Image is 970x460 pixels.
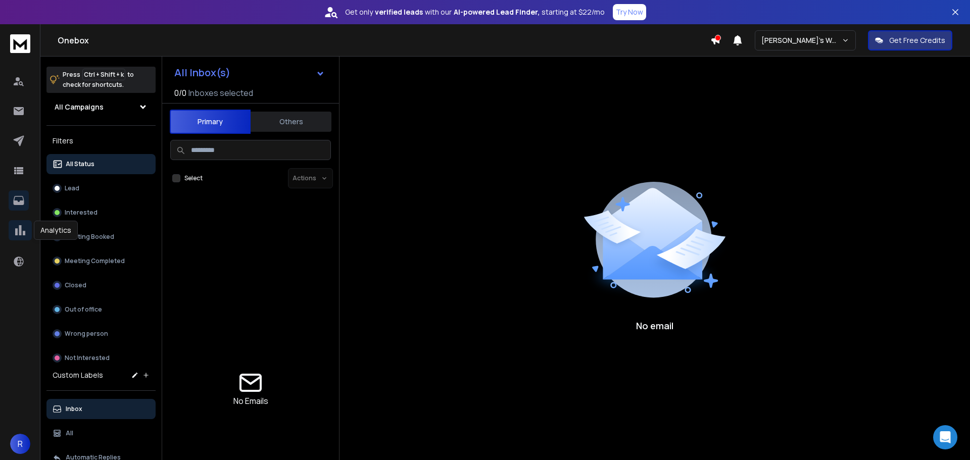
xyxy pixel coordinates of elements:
[46,97,156,117] button: All Campaigns
[10,434,30,454] button: R
[46,154,156,174] button: All Status
[46,324,156,344] button: Wrong person
[46,299,156,320] button: Out of office
[82,69,125,80] span: Ctrl + Shift + k
[55,102,104,112] h1: All Campaigns
[65,305,102,314] p: Out of office
[233,395,268,407] p: No Emails
[46,202,156,223] button: Interested
[184,174,203,182] label: Select
[65,257,125,265] p: Meeting Completed
[46,348,156,368] button: Not Interested
[345,7,605,17] p: Get only with our starting at $22/mo
[188,87,253,99] h3: Inboxes selected
[616,7,643,17] p: Try Now
[761,35,842,45] p: [PERSON_NAME]'s Workspace
[66,405,82,413] p: Inbox
[170,110,251,134] button: Primary
[46,423,156,443] button: All
[65,330,108,338] p: Wrong person
[889,35,945,45] p: Get Free Credits
[10,34,30,53] img: logo
[636,319,673,333] p: No email
[46,275,156,295] button: Closed
[166,63,333,83] button: All Inbox(s)
[174,68,230,78] h1: All Inbox(s)
[66,429,73,437] p: All
[251,111,331,133] button: Others
[868,30,952,50] button: Get Free Credits
[46,134,156,148] h3: Filters
[66,160,94,168] p: All Status
[46,399,156,419] button: Inbox
[65,281,86,289] p: Closed
[34,221,78,240] div: Analytics
[65,233,114,241] p: Meeting Booked
[53,370,103,380] h3: Custom Labels
[46,251,156,271] button: Meeting Completed
[65,209,98,217] p: Interested
[65,354,110,362] p: Not Interested
[46,178,156,198] button: Lead
[65,184,79,192] p: Lead
[63,70,134,90] p: Press to check for shortcuts.
[375,7,423,17] strong: verified leads
[58,34,710,46] h1: Onebox
[933,425,957,449] div: Open Intercom Messenger
[454,7,540,17] strong: AI-powered Lead Finder,
[613,4,646,20] button: Try Now
[46,227,156,247] button: Meeting Booked
[174,87,186,99] span: 0 / 0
